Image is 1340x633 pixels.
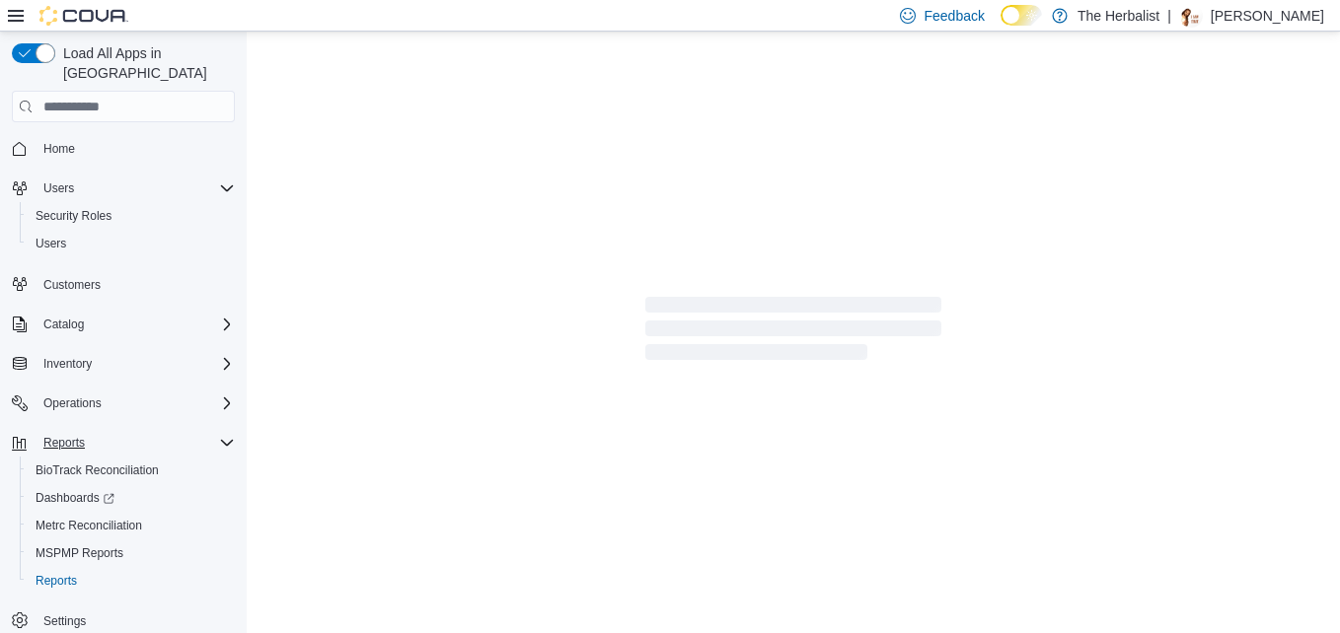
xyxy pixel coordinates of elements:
span: Settings [43,613,86,629]
span: BioTrack Reconciliation [36,462,159,478]
button: Reports [36,431,93,455]
input: Dark Mode [1001,5,1042,26]
span: Dashboards [36,490,114,506]
span: BioTrack Reconciliation [28,458,235,482]
p: | [1167,4,1171,28]
span: Customers [43,277,101,293]
img: Cova [39,6,128,26]
span: Metrc Reconciliation [36,518,142,533]
span: Dark Mode [1001,26,1002,27]
span: Users [43,180,74,196]
span: Loading [645,301,941,364]
span: Home [43,141,75,157]
span: Users [28,232,235,255]
span: Reports [36,431,235,455]
a: Dashboards [20,484,243,512]
span: MSPMP Reports [36,545,123,561]
span: Inventory [36,352,235,376]
a: Metrc Reconciliation [28,514,150,537]
button: Security Roles [20,202,243,230]
span: Customers [36,271,235,296]
span: Catalog [43,316,84,332]
span: Reports [36,573,77,589]
a: BioTrack Reconciliation [28,458,167,482]
button: Metrc Reconciliation [20,512,243,539]
span: Security Roles [28,204,235,228]
button: MSPMP Reports [20,539,243,567]
a: Security Roles [28,204,119,228]
button: Inventory [36,352,100,376]
button: Reports [20,567,243,595]
button: Home [4,134,243,163]
button: Customers [4,269,243,298]
span: Feedback [924,6,984,26]
span: Users [36,236,66,251]
span: Operations [43,395,102,411]
button: Catalog [36,313,92,336]
p: [PERSON_NAME] [1211,4,1324,28]
button: Reports [4,429,243,457]
span: Catalog [36,313,235,336]
button: Users [4,175,243,202]
button: Inventory [4,350,243,378]
span: Metrc Reconciliation [28,514,235,537]
a: Dashboards [28,486,122,510]
a: Settings [36,609,94,633]
button: Operations [4,389,243,417]
button: Users [36,176,82,200]
span: Load All Apps in [GEOGRAPHIC_DATA] [55,43,235,83]
span: Settings [36,608,235,633]
span: Operations [36,391,235,415]
a: Home [36,137,83,161]
span: Reports [43,435,85,451]
button: BioTrack Reconciliation [20,457,243,484]
p: The Herbalist [1078,4,1159,28]
button: Users [20,230,243,257]
a: Users [28,232,74,255]
div: Mayra Robinson [1179,4,1203,28]
span: Users [36,176,235,200]
span: Inventory [43,356,92,372]
button: Operations [36,391,110,415]
span: Home [36,136,235,161]
a: Reports [28,569,85,593]
span: Security Roles [36,208,112,224]
span: Reports [28,569,235,593]
a: Customers [36,273,109,297]
a: MSPMP Reports [28,541,131,565]
button: Catalog [4,311,243,338]
span: Dashboards [28,486,235,510]
span: MSPMP Reports [28,541,235,565]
